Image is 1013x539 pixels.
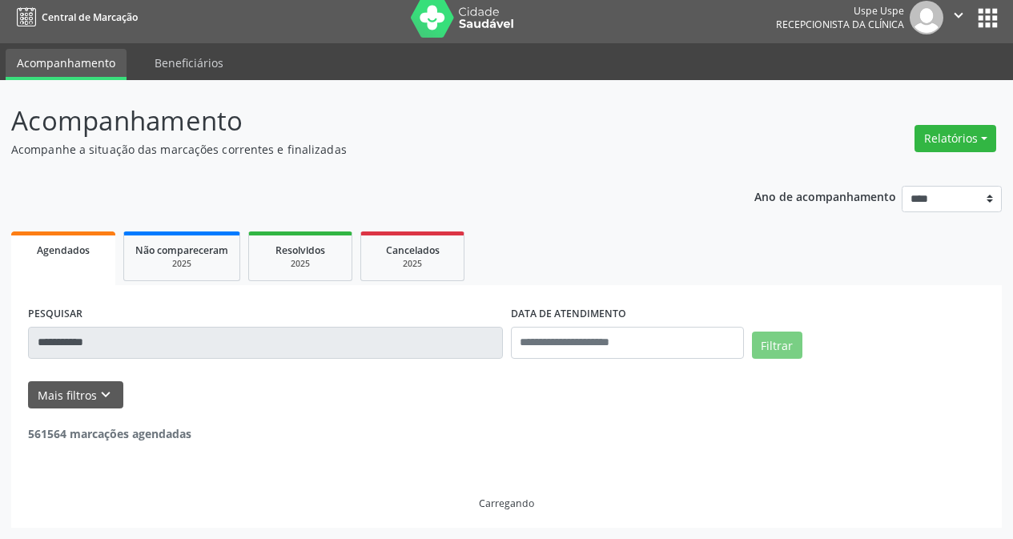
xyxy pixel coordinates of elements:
[135,243,228,257] span: Não compareceram
[511,302,626,327] label: DATA DE ATENDIMENTO
[754,186,896,206] p: Ano de acompanhamento
[372,258,452,270] div: 2025
[11,101,705,141] p: Acompanhamento
[37,243,90,257] span: Agendados
[28,426,191,441] strong: 561564 marcações agendadas
[910,1,943,34] img: img
[915,125,996,152] button: Relatórios
[275,243,325,257] span: Resolvidos
[42,10,138,24] span: Central de Marcação
[135,258,228,270] div: 2025
[11,141,705,158] p: Acompanhe a situação das marcações correntes e finalizadas
[776,18,904,31] span: Recepcionista da clínica
[28,381,123,409] button: Mais filtroskeyboard_arrow_down
[479,497,534,510] div: Carregando
[950,6,967,24] i: 
[260,258,340,270] div: 2025
[28,302,82,327] label: PESQUISAR
[776,4,904,18] div: Uspe Uspe
[943,1,974,34] button: 
[97,386,115,404] i: keyboard_arrow_down
[974,4,1002,32] button: apps
[143,49,235,77] a: Beneficiários
[6,49,127,80] a: Acompanhamento
[11,4,138,30] a: Central de Marcação
[386,243,440,257] span: Cancelados
[752,332,802,359] button: Filtrar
